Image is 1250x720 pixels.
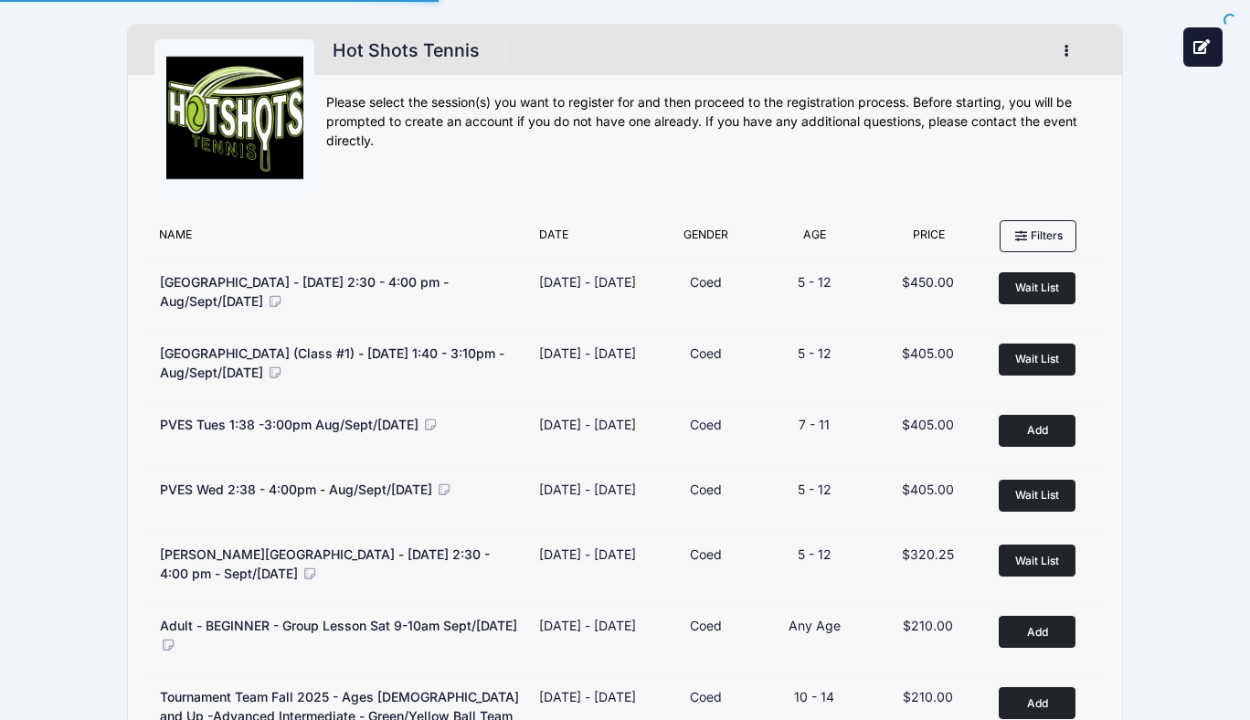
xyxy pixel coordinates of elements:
[539,415,636,434] div: [DATE] - [DATE]
[799,417,830,432] span: 7 - 11
[539,344,636,363] div: [DATE] - [DATE]
[690,345,722,361] span: Coed
[902,482,954,497] span: $405.00
[902,546,954,562] span: $320.25
[653,227,757,252] div: Gender
[798,274,832,290] span: 5 - 12
[789,618,841,633] span: Any Age
[690,482,722,497] span: Coed
[151,227,531,252] div: Name
[160,546,490,581] span: [PERSON_NAME][GEOGRAPHIC_DATA] - [DATE] 2:30 - 4:00 pm - Sept/[DATE]
[798,546,832,562] span: 5 - 12
[690,417,722,432] span: Coed
[326,35,485,67] h1: Hot Shots Tennis
[794,689,834,704] span: 10 - 14
[690,274,722,290] span: Coed
[999,480,1075,512] button: Wait List
[999,616,1075,648] button: Add
[999,687,1075,719] button: Add
[902,345,954,361] span: $405.00
[798,482,832,497] span: 5 - 12
[999,272,1075,304] button: Wait List
[999,545,1075,577] button: Wait List
[160,345,504,380] span: [GEOGRAPHIC_DATA] (Class #1) - [DATE] 1:40 - 3:10pm - Aug/Sept/[DATE]
[690,618,722,633] span: Coed
[539,272,636,291] div: [DATE] - [DATE]
[1000,220,1076,251] button: Filters
[999,415,1075,447] button: Add
[539,480,636,499] div: [DATE] - [DATE]
[903,689,953,704] span: $210.00
[539,545,636,564] div: [DATE] - [DATE]
[160,417,418,432] span: PVES Tues 1:38 -3:00pm Aug/Sept/[DATE]
[798,345,832,361] span: 5 - 12
[160,274,449,309] span: [GEOGRAPHIC_DATA] - [DATE] 2:30 - 4:00 pm - Aug/Sept/[DATE]
[902,417,954,432] span: $405.00
[1015,281,1059,294] span: Wait List
[1015,352,1059,365] span: Wait List
[166,51,303,188] img: logo
[903,618,953,633] span: $210.00
[690,546,722,562] span: Coed
[160,482,432,497] span: PVES Wed 2:38 - 4:00pm - Aug/Sept/[DATE]
[539,616,636,635] div: [DATE] - [DATE]
[539,687,636,706] div: [DATE] - [DATE]
[1015,488,1059,502] span: Wait List
[872,227,986,252] div: Price
[757,227,872,252] div: Age
[1015,554,1059,567] span: Wait List
[690,689,722,704] span: Coed
[999,344,1075,376] button: Wait List
[902,274,954,290] span: $450.00
[530,227,653,252] div: Date
[160,618,517,633] span: Adult - BEGINNER - Group Lesson Sat 9-10am Sept/[DATE]
[326,93,1096,151] div: Please select the session(s) you want to register for and then proceed to the registration proces...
